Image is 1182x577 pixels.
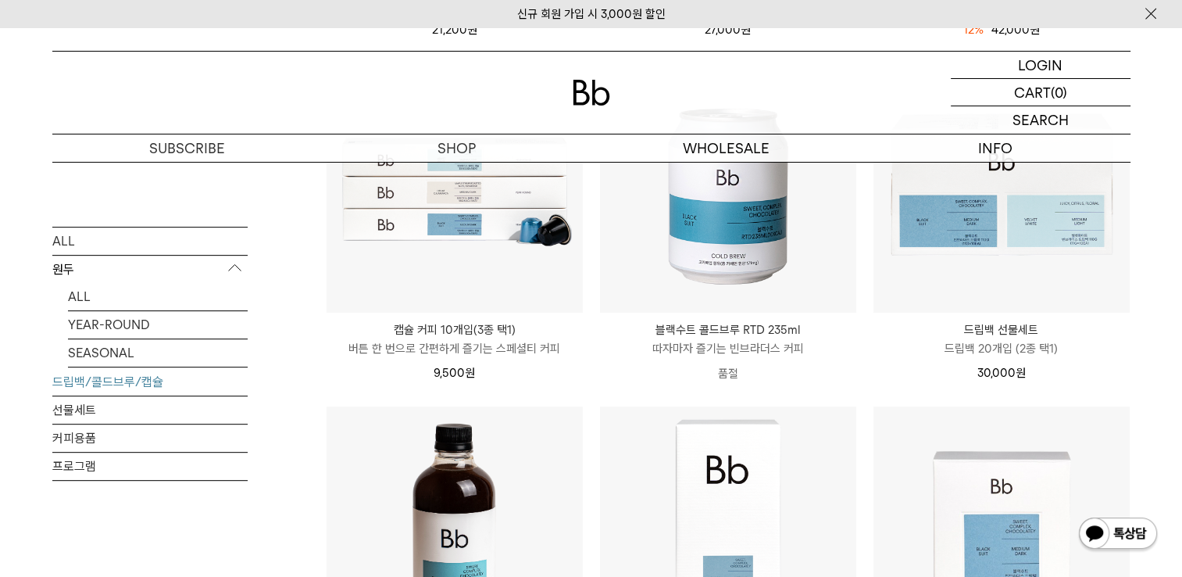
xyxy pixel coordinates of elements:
p: 드립백 선물세트 [873,321,1130,339]
a: SHOP [322,134,591,162]
a: 선물세트 [52,396,248,424]
span: 원 [465,366,475,380]
p: 캡슐 커피 10개입(3종 택1) [327,321,583,339]
p: 따자마자 즐기는 빈브라더스 커피 [600,339,856,358]
p: 원두 [52,256,248,284]
p: SEARCH [1012,106,1069,134]
p: WHOLESALE [591,134,861,162]
p: (0) [1051,79,1067,106]
span: 9,500 [434,366,475,380]
a: 캡슐 커피 10개입(3종 택1) 버튼 한 번으로 간편하게 즐기는 스페셜티 커피 [327,321,583,358]
a: 커피용품 [52,425,248,452]
a: ALL [68,283,248,310]
a: SUBSCRIBE [52,134,322,162]
span: 30,000 [977,366,1026,380]
img: 로고 [573,80,610,106]
img: 캡슐 커피 10개입(3종 택1) [327,56,583,313]
img: 카카오톡 채널 1:1 채팅 버튼 [1077,516,1159,554]
img: 블랙수트 콜드브루 RTD 235ml [600,56,856,313]
a: 드립백 선물세트 드립백 20개입 (2종 택1) [873,321,1130,358]
p: 드립백 20개입 (2종 택1) [873,339,1130,358]
p: CART [1014,79,1051,106]
a: 프로그램 [52,453,248,480]
p: 품절 [600,358,856,389]
a: 드립백/콜드브루/캡슐 [52,368,248,396]
a: YEAR-ROUND [68,311,248,339]
a: SEASONAL [68,339,248,367]
p: INFO [861,134,1130,162]
a: ALL [52,228,248,255]
p: 버튼 한 번으로 간편하게 즐기는 스페셜티 커피 [327,339,583,358]
img: 드립백 선물세트 [873,56,1130,313]
a: LOGIN [951,52,1130,79]
p: 블랙수트 콜드브루 RTD 235ml [600,321,856,339]
p: LOGIN [1018,52,1062,78]
a: CART (0) [951,79,1130,106]
span: 원 [1016,366,1026,380]
a: 블랙수트 콜드브루 RTD 235ml 따자마자 즐기는 빈브라더스 커피 [600,321,856,358]
a: 신규 회원 가입 시 3,000원 할인 [517,7,666,21]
